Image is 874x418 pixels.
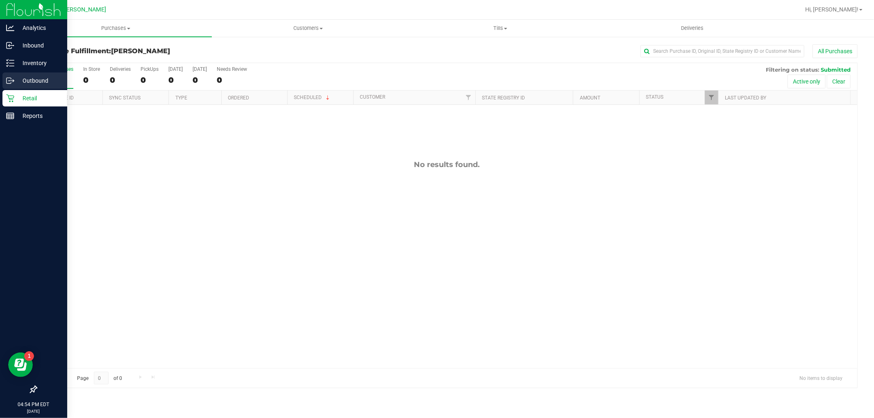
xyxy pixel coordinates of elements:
button: Clear [827,75,851,88]
a: Last Updated By [725,95,766,101]
div: In Store [83,66,100,72]
p: Reports [14,111,64,121]
a: Customer [360,94,386,100]
span: Tills [404,25,596,32]
div: [DATE] [193,66,207,72]
a: Filter [462,90,475,104]
span: [PERSON_NAME] [111,47,170,55]
div: 0 [141,75,159,85]
div: No results found. [36,160,857,169]
span: Customers [212,25,404,32]
button: Active only [788,75,826,88]
p: Inbound [14,41,64,50]
p: Retail [14,93,64,103]
a: Customers [212,20,404,37]
a: Filter [705,90,718,104]
span: [PERSON_NAME] [61,6,106,13]
span: Page of 0 [70,372,129,384]
span: Hi, [PERSON_NAME]! [805,6,858,13]
span: Submitted [821,66,851,73]
a: Amount [580,95,600,101]
a: Sync Status [109,95,141,101]
span: Purchases [20,25,212,32]
div: 0 [168,75,183,85]
span: Filtering on status: [766,66,819,73]
input: Search Purchase ID, Original ID, State Registry ID or Customer Name... [640,45,804,57]
div: 0 [217,75,247,85]
inline-svg: Analytics [6,24,14,32]
h3: Purchase Fulfillment: [36,47,310,55]
a: State Registry ID [482,95,525,101]
p: Analytics [14,23,64,33]
a: Tills [404,20,596,37]
div: 0 [193,75,207,85]
a: Purchases [20,20,212,37]
inline-svg: Outbound [6,77,14,85]
a: Status [646,94,663,100]
div: PickUps [141,66,159,72]
div: Needs Review [217,66,247,72]
a: Deliveries [596,20,788,37]
iframe: Resource center [8,352,33,377]
a: Type [175,95,187,101]
inline-svg: Inbound [6,41,14,50]
inline-svg: Retail [6,94,14,102]
iframe: Resource center unread badge [24,351,34,361]
a: Ordered [228,95,249,101]
p: 04:54 PM EDT [4,401,64,408]
span: Deliveries [670,25,715,32]
p: Outbound [14,76,64,86]
div: [DATE] [168,66,183,72]
button: All Purchases [813,44,858,58]
p: Inventory [14,58,64,68]
a: Scheduled [294,95,331,100]
span: No items to display [793,372,849,384]
p: [DATE] [4,408,64,414]
inline-svg: Reports [6,112,14,120]
div: 0 [83,75,100,85]
div: 0 [110,75,131,85]
inline-svg: Inventory [6,59,14,67]
div: Deliveries [110,66,131,72]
